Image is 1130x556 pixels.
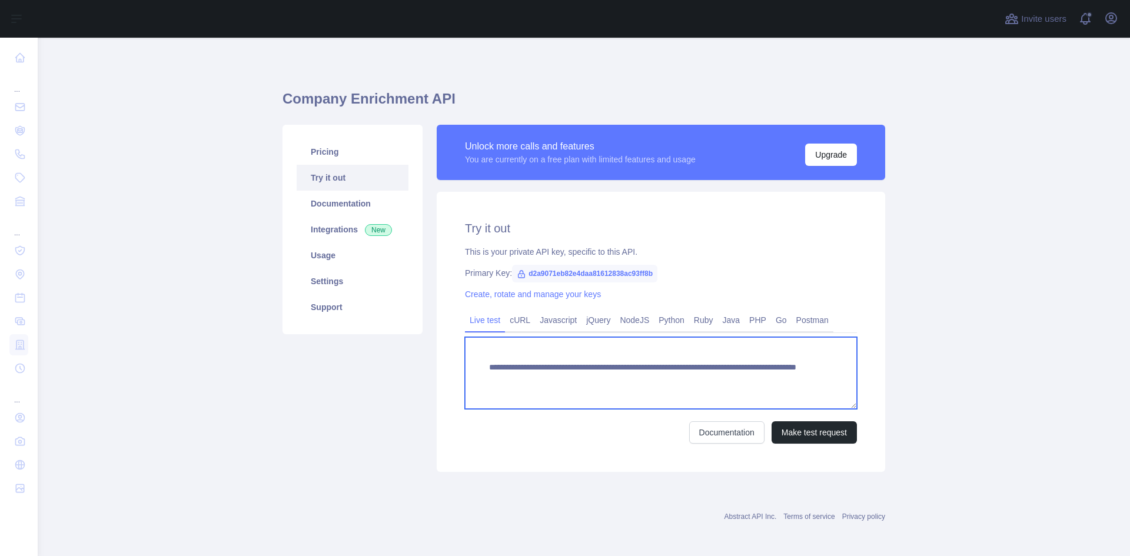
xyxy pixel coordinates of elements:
[9,214,28,238] div: ...
[724,512,777,521] a: Abstract API Inc.
[297,191,408,217] a: Documentation
[505,311,535,329] a: cURL
[297,294,408,320] a: Support
[1002,9,1069,28] button: Invite users
[581,311,615,329] a: jQuery
[689,311,718,329] a: Ruby
[772,421,857,444] button: Make test request
[805,144,857,166] button: Upgrade
[615,311,654,329] a: NodeJS
[282,89,885,118] h1: Company Enrichment API
[365,224,392,236] span: New
[465,220,857,237] h2: Try it out
[718,311,745,329] a: Java
[512,265,657,282] span: d2a9071eb82e4daa81612838ac93ff8b
[1021,12,1066,26] span: Invite users
[297,165,408,191] a: Try it out
[297,268,408,294] a: Settings
[689,421,765,444] a: Documentation
[9,71,28,94] div: ...
[297,139,408,165] a: Pricing
[465,246,857,258] div: This is your private API key, specific to this API.
[465,289,601,299] a: Create, rotate and manage your keys
[654,311,689,329] a: Python
[771,311,792,329] a: Go
[783,512,835,521] a: Terms of service
[297,242,408,268] a: Usage
[465,311,505,329] a: Live test
[535,311,581,329] a: Javascript
[465,154,696,165] div: You are currently on a free plan with limited features and usage
[792,311,833,329] a: Postman
[297,217,408,242] a: Integrations New
[465,267,857,279] div: Primary Key:
[9,381,28,405] div: ...
[465,139,696,154] div: Unlock more calls and features
[842,512,885,521] a: Privacy policy
[745,311,771,329] a: PHP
